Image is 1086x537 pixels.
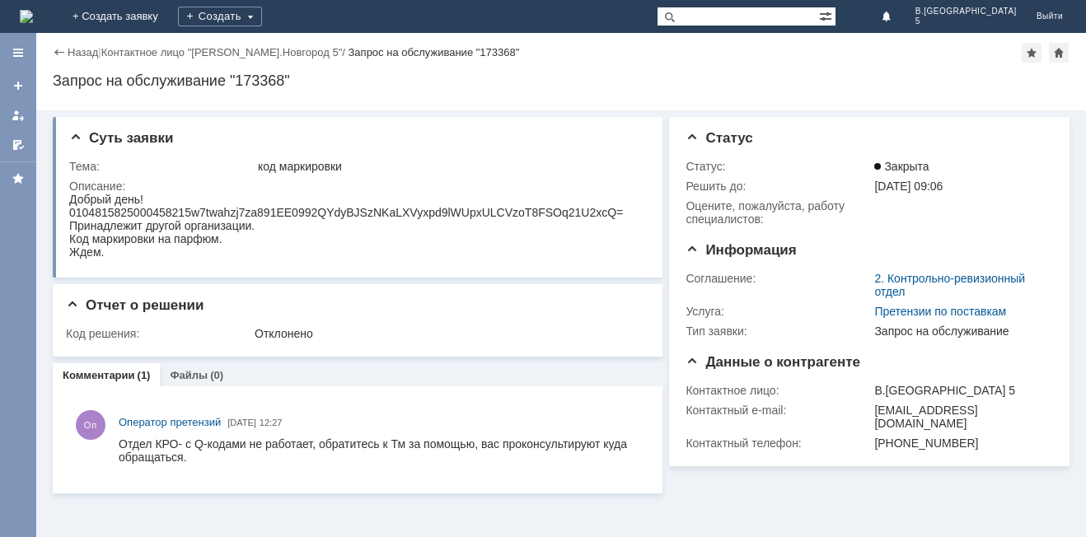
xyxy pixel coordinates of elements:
[170,369,208,381] a: Файлы
[258,160,640,173] div: код маркировки
[66,297,204,313] span: Отчет о решении
[53,72,1070,89] div: Запрос на обслуживание "173368"
[915,16,1017,26] span: 5
[119,414,221,431] a: Оператор претензий
[69,160,255,173] div: Тема:
[686,160,871,173] div: Статус:
[1049,43,1069,63] div: Сделать домашней страницей
[686,199,871,226] div: Oцените, пожалуйста, работу специалистов:
[255,327,640,340] div: Отклонено
[227,418,256,427] span: [DATE]
[5,102,31,128] a: Мои заявки
[1022,43,1042,63] div: Добавить в избранное
[69,130,173,146] span: Суть заявки
[874,325,1046,338] div: Запрос на обслуживание
[210,369,223,381] div: (0)
[874,437,1046,450] div: [PHONE_NUMBER]
[874,384,1046,397] div: В.[GEOGRAPHIC_DATA] 5
[686,404,871,417] div: Контактный e-mail:
[349,46,520,58] div: Запрос на обслуживание "173368"
[68,46,98,58] a: Назад
[686,180,871,193] div: Решить до:
[686,325,871,338] div: Тип заявки:
[874,404,1046,430] div: [EMAIL_ADDRESS][DOMAIN_NAME]
[5,132,31,158] a: Мои согласования
[819,7,836,23] span: Расширенный поиск
[20,10,33,23] img: logo
[5,72,31,99] a: Создать заявку
[686,384,871,397] div: Контактное лицо:
[20,10,33,23] a: Перейти на домашнюю страницу
[686,242,796,258] span: Информация
[119,416,221,428] span: Оператор претензий
[915,7,1017,16] span: В.[GEOGRAPHIC_DATA]
[686,437,871,450] div: Контактный телефон:
[260,418,283,427] span: 12:27
[874,272,1025,298] a: 2. Контрольно-ревизионный отдел
[686,272,871,285] div: Соглашение:
[178,7,262,26] div: Создать
[138,369,151,381] div: (1)
[874,305,1006,318] a: Претензии по поставкам
[63,369,135,381] a: Комментарии
[686,130,752,146] span: Статус
[101,46,343,58] a: Контактное лицо "[PERSON_NAME].Новгород 5"
[69,180,644,193] div: Описание:
[874,180,943,193] span: [DATE] 09:06
[101,46,349,58] div: /
[686,354,860,370] span: Данные о контрагенте
[98,45,101,58] div: |
[874,160,929,173] span: Закрыта
[686,305,871,318] div: Услуга:
[66,327,251,340] div: Код решения:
